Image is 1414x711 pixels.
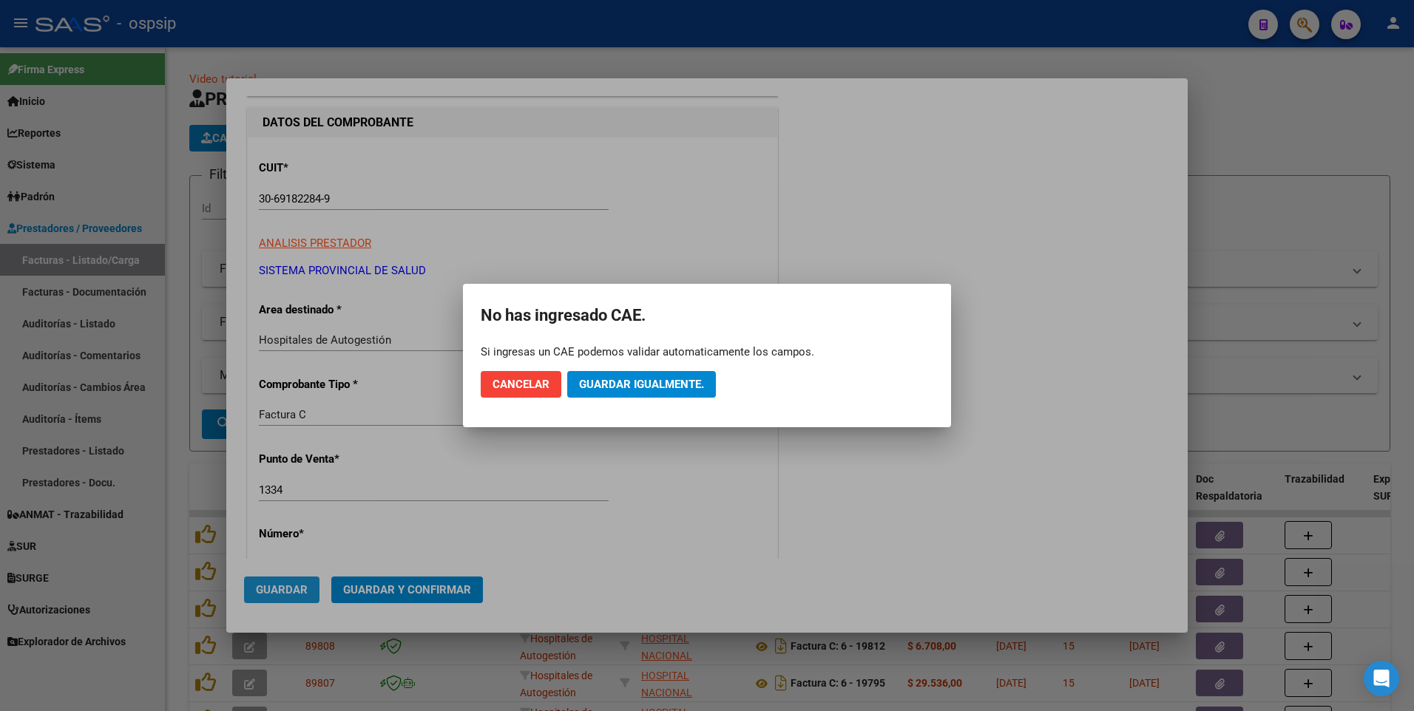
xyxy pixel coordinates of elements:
[481,371,561,398] button: Cancelar
[567,371,716,398] button: Guardar igualmente.
[1364,661,1399,696] div: Open Intercom Messenger
[493,378,549,391] span: Cancelar
[579,378,704,391] span: Guardar igualmente.
[481,344,933,359] div: Si ingresas un CAE podemos validar automaticamente los campos.
[481,302,933,330] h2: No has ingresado CAE.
